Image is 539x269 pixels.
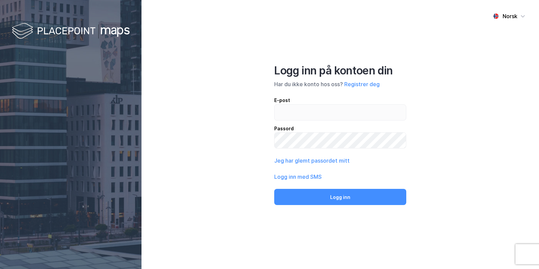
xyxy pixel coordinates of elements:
[12,22,130,41] img: logo-white.f07954bde2210d2a523dddb988cd2aa7.svg
[274,189,406,205] button: Logg inn
[503,12,517,20] div: Norsk
[344,80,380,88] button: Registrer deg
[274,157,350,165] button: Jeg har glemt passordet mitt
[274,64,406,77] div: Logg inn på kontoen din
[505,237,539,269] iframe: Chat Widget
[274,96,406,104] div: E-post
[274,173,322,181] button: Logg inn med SMS
[274,125,406,133] div: Passord
[274,80,406,88] div: Har du ikke konto hos oss?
